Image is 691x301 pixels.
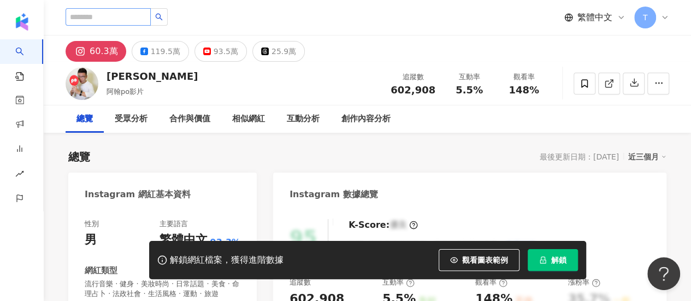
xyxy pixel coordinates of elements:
[551,256,566,264] span: 解鎖
[170,255,284,266] div: 解鎖網紅檔案，獲得進階數據
[577,11,612,23] span: 繁體中文
[540,152,619,161] div: 最後更新日期：[DATE]
[159,219,187,229] div: 主要語言
[115,113,147,126] div: 受眾分析
[341,113,391,126] div: 創作內容分析
[568,278,600,287] div: 漲粉率
[159,232,207,249] div: 繁體中文
[290,188,378,200] div: Instagram 數據總覽
[66,67,98,100] img: KOL Avatar
[528,249,578,271] button: 解鎖
[252,41,305,62] button: 25.9萬
[539,256,547,264] span: lock
[456,85,483,96] span: 5.5%
[132,41,189,62] button: 119.5萬
[85,232,97,249] div: 男
[155,13,163,21] span: search
[232,113,265,126] div: 相似網紅
[169,113,210,126] div: 合作與價值
[15,39,37,82] a: search
[210,237,240,249] span: 93.3%
[66,41,126,62] button: 60.3萬
[13,13,31,31] img: logo icon
[503,72,545,82] div: 觀看率
[475,278,507,287] div: 觀看率
[90,44,118,59] div: 60.3萬
[382,278,415,287] div: 互動率
[349,219,418,231] div: K-Score :
[509,85,539,96] span: 148%
[214,44,238,59] div: 93.5萬
[15,163,24,187] span: rise
[628,150,666,164] div: 近三個月
[462,256,508,264] span: 觀看圖表範例
[439,249,519,271] button: 觀看圖表範例
[76,113,93,126] div: 總覽
[68,149,90,164] div: 總覽
[85,279,240,299] span: 流行音樂 · 健身 · 美妝時尚 · 日常話題 · 美食 · 命理占卜 · 法政社會 · 生活風格 · 運動 · 旅遊
[643,11,648,23] span: T
[151,44,180,59] div: 119.5萬
[107,69,198,83] div: [PERSON_NAME]
[391,84,435,96] span: 602,908
[287,113,320,126] div: 互動分析
[194,41,247,62] button: 93.5萬
[107,87,144,96] span: 阿翰po影片
[290,278,311,287] div: 追蹤數
[85,188,191,200] div: Instagram 網紅基本資料
[448,72,490,82] div: 互動率
[85,219,99,229] div: 性別
[271,44,296,59] div: 25.9萬
[391,72,435,82] div: 追蹤數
